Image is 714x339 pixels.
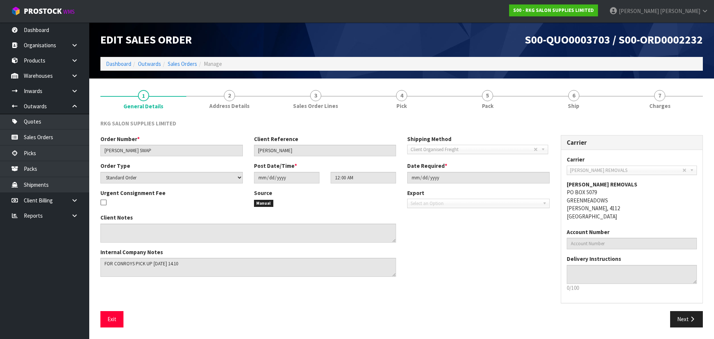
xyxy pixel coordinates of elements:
label: Account Number [567,228,610,236]
span: Select an Option [411,199,540,208]
a: S00 - RKG SALON SUPPLIES LIMITED [509,4,598,16]
label: Order Type [100,162,130,170]
span: 7 [654,90,665,101]
button: Next [670,311,703,327]
a: Dashboard [106,60,131,67]
span: 5 [482,90,493,101]
span: General Details [100,114,703,333]
span: 1 [138,90,149,101]
span: 2 [224,90,235,101]
span: 4 [396,90,407,101]
label: Date Required [407,162,447,170]
address: PO BOX 5079 GREENMEADOWS [PERSON_NAME], 4112 [GEOGRAPHIC_DATA] [567,180,697,220]
a: Sales Orders [168,60,197,67]
label: Urgent Consignment Fee [100,189,165,197]
span: S00-QUO0003703 / S00-ORD0002232 [525,32,703,47]
label: Shipping Method [407,135,451,143]
label: Client Notes [100,214,133,221]
span: 6 [568,90,579,101]
button: Exit [100,311,123,327]
span: ProStock [24,6,62,16]
small: WMS [63,8,75,15]
span: Edit Sales Order [100,32,192,47]
span: Address Details [209,102,250,110]
span: Manage [204,60,222,67]
span: RKG SALON SUPPLIES LIMITED [100,120,176,127]
label: Delivery Instructions [567,255,621,263]
input: Order Number [100,145,243,156]
label: Internal Company Notes [100,248,163,256]
strong: S00 - RKG SALON SUPPLIES LIMITED [513,7,594,13]
label: Source [254,189,272,197]
a: Outwards [138,60,161,67]
span: Pack [482,102,493,110]
span: Charges [649,102,670,110]
span: Manual [254,200,274,207]
label: Post Date/Time [254,162,297,170]
label: Client Reference [254,135,298,143]
span: General Details [123,102,163,110]
label: Order Number [100,135,140,143]
img: cube-alt.png [11,6,20,16]
input: Account Number [567,238,697,249]
label: Export [407,189,424,197]
h3: Carrier [567,139,697,146]
span: [PERSON_NAME] [660,7,700,15]
label: Carrier [567,156,585,163]
span: Client Organised Freight [411,145,534,154]
span: Pick [396,102,407,110]
span: Ship [568,102,579,110]
span: [PERSON_NAME] REMOVALS [570,166,683,175]
p: 0/100 [567,284,697,292]
strong: [PERSON_NAME] REMOVALS [567,181,637,188]
span: [PERSON_NAME] [619,7,659,15]
span: 3 [310,90,321,101]
input: Client Reference [254,145,396,156]
span: Sales Order Lines [293,102,338,110]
